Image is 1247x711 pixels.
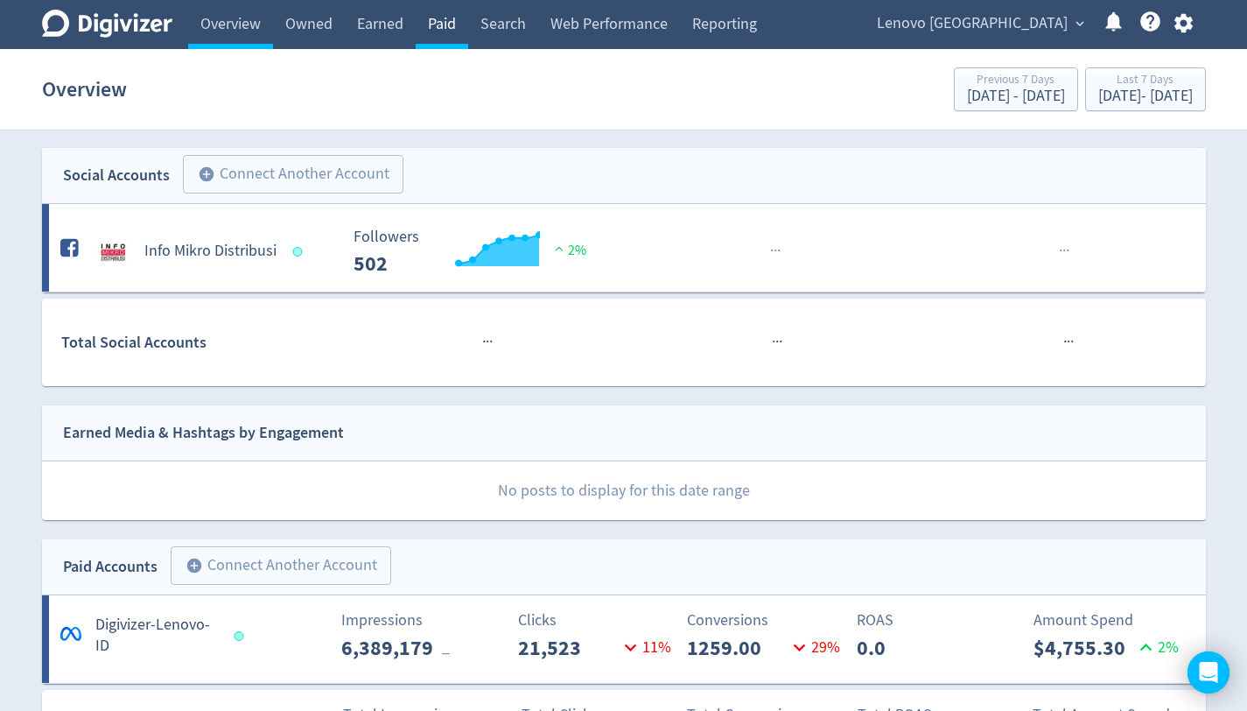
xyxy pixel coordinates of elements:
[772,331,775,353] span: ·
[345,229,607,275] svg: Followers ---
[486,331,489,353] span: ·
[877,10,1068,38] span: Lenovo [GEOGRAPHIC_DATA]
[788,636,840,659] p: 29 %
[518,609,676,632] p: Clicks
[770,240,774,262] span: ·
[171,546,391,585] button: Connect Another Account
[63,163,170,188] div: Social Accounts
[63,554,158,580] div: Paid Accounts
[1098,88,1193,104] div: [DATE] - [DATE]
[857,609,1015,632] p: ROAS
[95,615,218,657] h5: Digivizer-Lenovo-ID
[775,331,779,353] span: ·
[1085,67,1206,111] button: Last 7 Days[DATE]- [DATE]
[1067,331,1070,353] span: ·
[550,242,586,259] span: 2%
[183,155,403,194] button: Connect Another Account
[871,10,1089,38] button: Lenovo [GEOGRAPHIC_DATA]
[1187,651,1229,693] div: Open Intercom Messenger
[687,609,845,632] p: Conversions
[234,631,249,641] span: Data last synced: 17 Sep 2025, 12:01am (AEST)
[774,240,777,262] span: ·
[550,242,568,255] img: positive-performance.svg
[1063,331,1067,353] span: ·
[170,158,403,194] a: Connect Another Account
[954,67,1078,111] button: Previous 7 Days[DATE] - [DATE]
[292,247,307,257] span: Data last synced: 16 Sep 2025, 9:01pm (AEST)
[341,632,442,664] p: 6,389,179
[1059,240,1062,262] span: ·
[42,204,1206,292] a: Info Mikro Distribusi undefinedInfo Mikro Distribusi Followers --- Followers 502 2%······
[1066,240,1069,262] span: ·
[1033,632,1134,664] p: $4,755.30
[61,330,340,355] div: Total Social Accounts
[1033,609,1192,632] p: Amount Spend
[1072,16,1088,32] span: expand_more
[967,88,1065,104] div: [DATE] - [DATE]
[779,331,782,353] span: ·
[482,331,486,353] span: ·
[42,595,1206,683] a: *Digivizer-Lenovo-IDImpressions6,389,179_Clicks21,52311%Conversions1259.0029%ROAS0.0Amount Spend$...
[489,331,493,353] span: ·
[198,165,215,183] span: add_circle
[967,74,1065,88] div: Previous 7 Days
[518,632,619,664] p: 21,523
[186,557,203,574] span: add_circle
[777,240,781,262] span: ·
[63,420,344,446] div: Earned Media & Hashtags by Engagement
[158,549,391,585] a: Connect Another Account
[687,632,788,664] p: 1259.00
[43,461,1206,520] p: No posts to display for this date range
[341,609,500,632] p: Impressions
[144,241,277,262] h5: Info Mikro Distribusi
[95,234,130,269] img: Info Mikro Distribusi undefined
[1098,74,1193,88] div: Last 7 Days
[1134,636,1179,659] p: 2 %
[619,636,671,659] p: 11 %
[1070,331,1074,353] span: ·
[42,61,127,117] h1: Overview
[857,632,957,664] p: 0.0
[1062,240,1066,262] span: ·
